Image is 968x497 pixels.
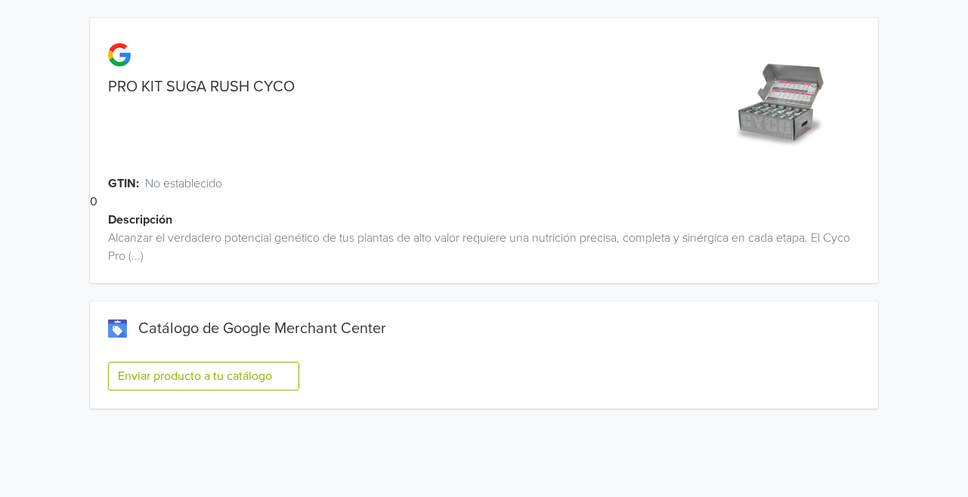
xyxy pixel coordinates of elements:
[108,211,896,229] div: Descripción
[90,18,878,283] div: 0
[108,319,860,338] div: Catálogo de Google Merchant Center
[145,174,222,193] span: No establecido
[722,48,837,162] img: product_image
[90,229,878,265] div: Alcanzar el verdadero potencial genético de tus plantas de alto valor requiere una nutrición prec...
[108,362,299,390] button: Enviar producto a tu catálogo
[90,78,681,96] div: PRO KIT SUGA RUSH CYCO
[108,174,139,193] span: GTIN:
